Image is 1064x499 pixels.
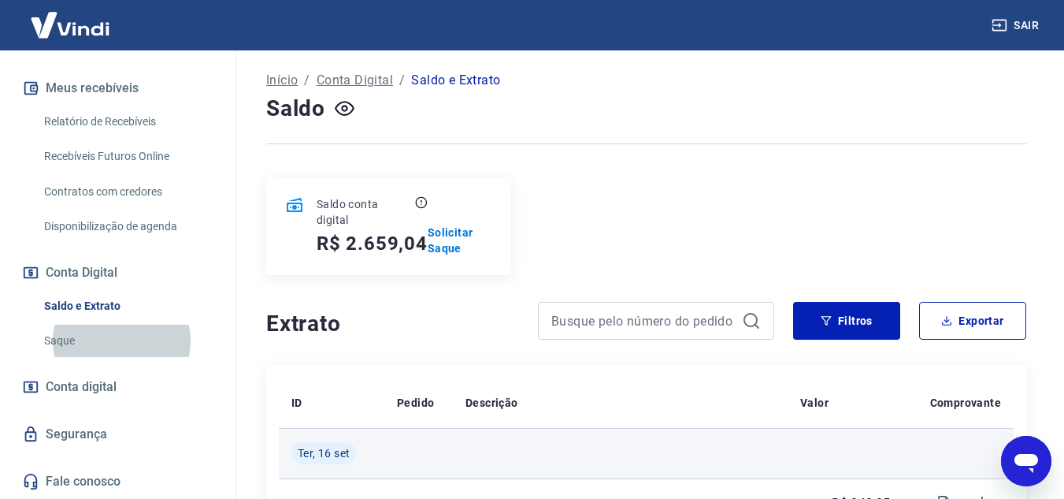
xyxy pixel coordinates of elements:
[266,308,519,340] h4: Extrato
[46,376,117,398] span: Conta digital
[19,1,121,49] img: Vindi
[266,71,298,90] a: Início
[800,395,829,411] p: Valor
[19,464,217,499] a: Fale conosco
[551,309,736,333] input: Busque pelo número do pedido
[298,445,350,461] span: Ter, 16 set
[19,255,217,290] button: Conta Digital
[988,11,1045,40] button: Sair
[38,325,217,357] a: Saque
[266,93,325,125] h4: Saldo
[1001,436,1051,486] iframe: Botão para abrir a janela de mensagens
[919,302,1026,340] button: Exportar
[38,140,217,173] a: Recebíveis Futuros Online
[399,71,405,90] p: /
[317,231,428,256] h5: R$ 2.659,04
[38,290,217,322] a: Saldo e Extrato
[397,395,434,411] p: Pedido
[38,176,217,208] a: Contratos com credores
[19,370,217,404] a: Conta digital
[38,106,217,138] a: Relatório de Recebíveis
[317,196,412,228] p: Saldo conta digital
[304,71,310,90] p: /
[465,395,518,411] p: Descrição
[19,417,217,452] a: Segurança
[38,210,217,243] a: Disponibilização de agenda
[317,71,393,90] a: Conta Digital
[411,71,500,90] p: Saldo e Extrato
[19,71,217,106] button: Meus recebíveis
[428,225,492,256] a: Solicitar Saque
[793,302,900,340] button: Filtros
[291,395,302,411] p: ID
[930,395,1001,411] p: Comprovante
